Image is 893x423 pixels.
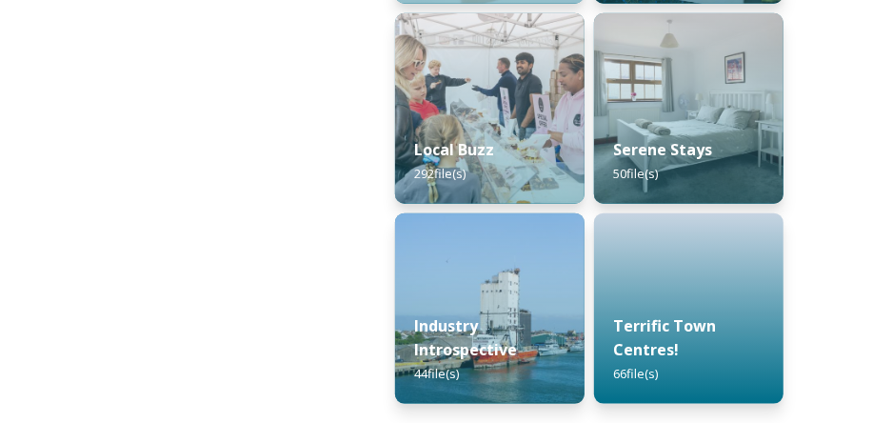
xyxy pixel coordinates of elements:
span: 50 file(s) [613,165,658,182]
span: 44 file(s) [414,365,459,382]
span: 66 file(s) [613,365,658,382]
img: cbfe503f-9d5c-46e5-accb-cb0298e208d4.jpg [594,13,784,204]
img: a200f865-f03a-46ec-bc84-8726e83f0396.jpg [395,13,585,204]
img: b08071d1-4da8-482e-9a2c-6e54a4bef90e.jpg [395,213,585,404]
strong: Terrific Town Centres! [613,315,716,360]
strong: Industry Introspective [414,315,517,360]
strong: Serene Stays [613,139,712,160]
strong: Local Buzz [414,139,494,160]
span: 292 file(s) [414,165,466,182]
